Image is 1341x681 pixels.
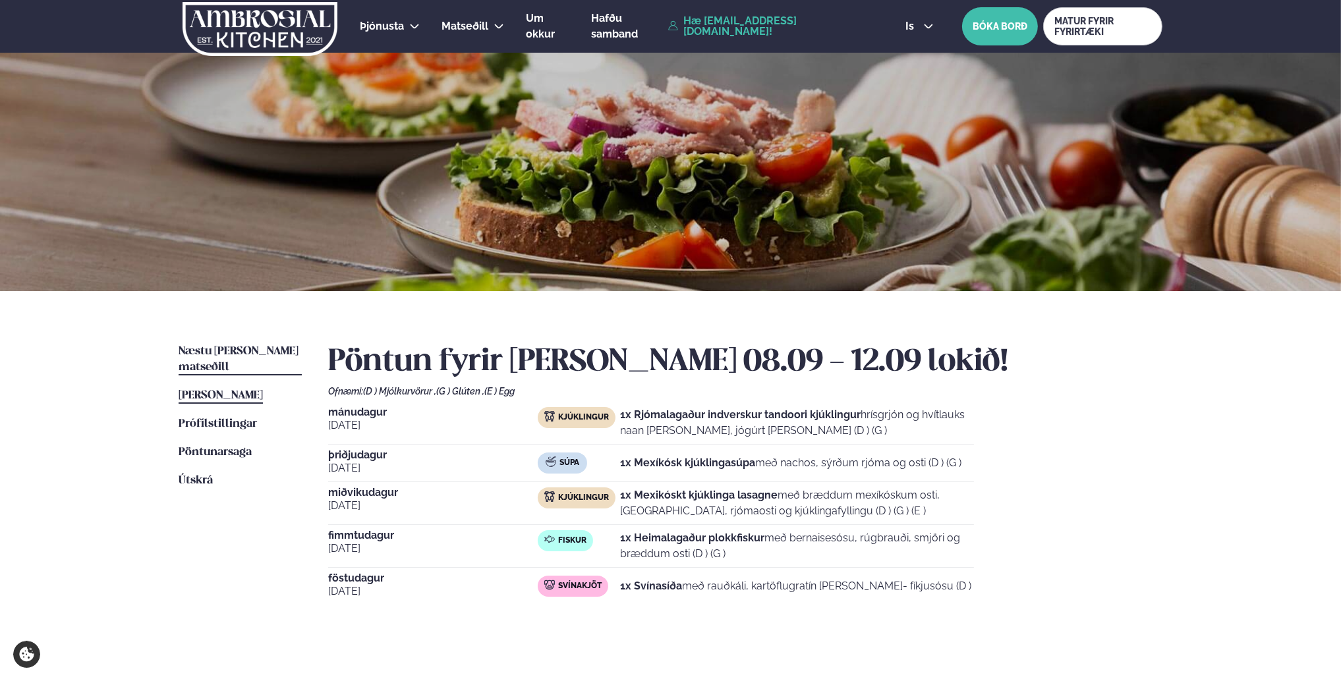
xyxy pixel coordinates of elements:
[905,21,918,32] span: is
[591,12,638,40] span: Hafðu samband
[179,388,263,404] a: [PERSON_NAME]
[620,489,778,501] strong: 1x Mexikóskt kjúklinga lasagne
[620,408,861,421] strong: 1x Rjómalagaður indverskur tandoori kjúklingur
[962,7,1038,45] button: BÓKA BORÐ
[179,346,299,373] span: Næstu [PERSON_NAME] matseðill
[179,344,302,375] a: Næstu [PERSON_NAME] matseðill
[620,487,974,519] p: með bræddum mexíkóskum osti, [GEOGRAPHIC_DATA], rjómaosti og kjúklingafyllingu (D ) (G ) (E )
[559,458,579,468] span: Súpa
[328,386,1162,396] div: Ofnæmi:
[179,475,213,486] span: Útskrá
[442,18,488,34] a: Matseðill
[620,456,755,469] strong: 1x Mexíkósk kjúklingasúpa
[328,344,1162,381] h2: Pöntun fyrir [PERSON_NAME] 08.09 - 12.09 lokið!
[526,11,569,42] a: Um okkur
[179,447,252,458] span: Pöntunarsaga
[328,460,538,476] span: [DATE]
[544,580,555,590] img: pork.svg
[895,21,944,32] button: is
[1043,7,1162,45] a: MATUR FYRIR FYRIRTÆKI
[360,18,404,34] a: Þjónusta
[558,412,609,423] span: Kjúklingur
[179,390,263,401] span: [PERSON_NAME]
[620,530,974,562] p: með bernaisesósu, rúgbrauði, smjöri og bræddum osti (D ) (G )
[558,581,602,591] span: Svínakjöt
[360,20,404,32] span: Þjónusta
[179,445,252,460] a: Pöntunarsaga
[620,531,764,544] strong: 1x Heimalagaður plokkfiskur
[328,418,538,433] span: [DATE]
[668,16,875,37] a: Hæ [EMAIL_ADDRESS][DOMAIN_NAME]!
[179,416,257,432] a: Prófílstillingar
[558,493,609,503] span: Kjúklingur
[544,491,555,502] img: chicken.svg
[544,534,555,545] img: fish.svg
[328,450,538,460] span: þriðjudagur
[181,2,339,56] img: logo
[620,407,974,439] p: hrísgrjón og hvítlauks naan [PERSON_NAME], jógúrt [PERSON_NAME] (D ) (G )
[620,455,961,471] p: með nachos, sýrðum rjóma og osti (D ) (G )
[544,411,555,422] img: chicken.svg
[620,580,682,592] strong: 1x Svínasíða
[328,573,538,584] span: föstudagur
[13,641,40,668] a: Cookie settings
[436,386,484,396] span: (G ) Glúten ,
[328,541,538,557] span: [DATE]
[591,11,662,42] a: Hafðu samband
[179,473,213,489] a: Útskrá
[363,386,436,396] span: (D ) Mjólkurvörur ,
[484,386,515,396] span: (E ) Egg
[179,418,257,429] span: Prófílstillingar
[328,498,538,514] span: [DATE]
[546,456,556,467] img: soup.svg
[526,12,555,40] span: Um okkur
[442,20,488,32] span: Matseðill
[620,578,971,594] p: með rauðkáli, kartöflugratín [PERSON_NAME]- fíkjusósu (D )
[558,535,586,546] span: Fiskur
[328,487,538,498] span: miðvikudagur
[328,407,538,418] span: mánudagur
[328,584,538,599] span: [DATE]
[328,530,538,541] span: fimmtudagur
